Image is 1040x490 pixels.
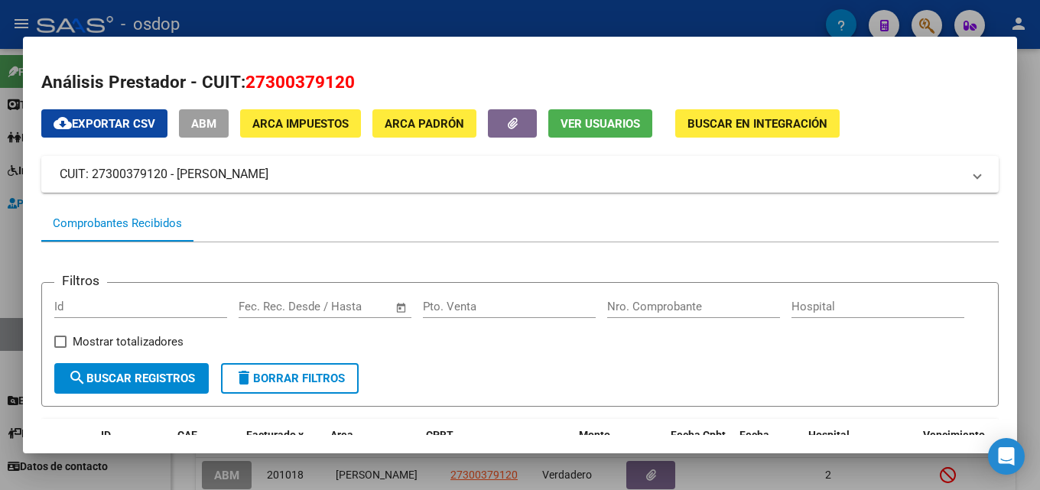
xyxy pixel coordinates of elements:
span: Exportar CSV [54,117,155,131]
datatable-header-cell: Hospital [802,419,917,486]
span: ABM [191,117,216,131]
button: Buscar Registros [54,363,209,394]
button: Borrar Filtros [221,363,359,394]
datatable-header-cell: ID [95,419,171,486]
button: ARCA Impuestos [240,109,361,138]
datatable-header-cell: Fecha Recibido [733,419,802,486]
span: Facturado x Orden De [246,429,304,459]
button: Buscar en Integración [675,109,840,138]
span: Fecha Cpbt [671,429,726,441]
datatable-header-cell: CAE [171,419,240,486]
h2: Análisis Prestador - CUIT: [41,70,999,96]
button: Ver Usuarios [548,109,652,138]
div: Open Intercom Messenger [988,438,1025,475]
span: ARCA Impuestos [252,117,349,131]
mat-icon: delete [235,368,253,387]
span: Mostrar totalizadores [73,333,184,351]
span: Hospital [808,429,850,441]
button: ARCA Padrón [372,109,476,138]
input: Start date [239,300,288,313]
mat-icon: search [68,368,86,387]
datatable-header-cell: Area [324,419,420,486]
datatable-header-cell: CPBT [420,419,573,486]
span: CPBT [426,429,453,441]
span: CAE [177,429,197,441]
span: Monto [579,429,610,441]
button: ABM [179,109,229,138]
button: Open calendar [393,299,411,316]
datatable-header-cell: Fecha Cpbt [665,419,733,486]
mat-panel-title: CUIT: 27300379120 - [PERSON_NAME] [60,165,962,183]
mat-icon: cloud_download [54,114,72,132]
mat-expansion-panel-header: CUIT: 27300379120 - [PERSON_NAME] [41,156,999,193]
span: Vencimiento Auditoría [923,429,985,459]
span: ID [101,429,111,441]
span: Fecha Recibido [739,429,782,459]
h3: Filtros [54,271,107,290]
datatable-header-cell: Facturado x Orden De [240,419,324,486]
span: Borrar Filtros [235,372,345,385]
span: ARCA Padrón [385,117,464,131]
span: Ver Usuarios [561,117,640,131]
span: Buscar en Integración [687,117,827,131]
button: Exportar CSV [41,109,167,138]
span: 27300379120 [245,72,355,92]
div: Comprobantes Recibidos [53,215,182,232]
span: Buscar Registros [68,372,195,385]
span: Area [330,429,353,441]
datatable-header-cell: Vencimiento Auditoría [917,419,986,486]
input: End date [302,300,376,313]
datatable-header-cell: Monto [573,419,665,486]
